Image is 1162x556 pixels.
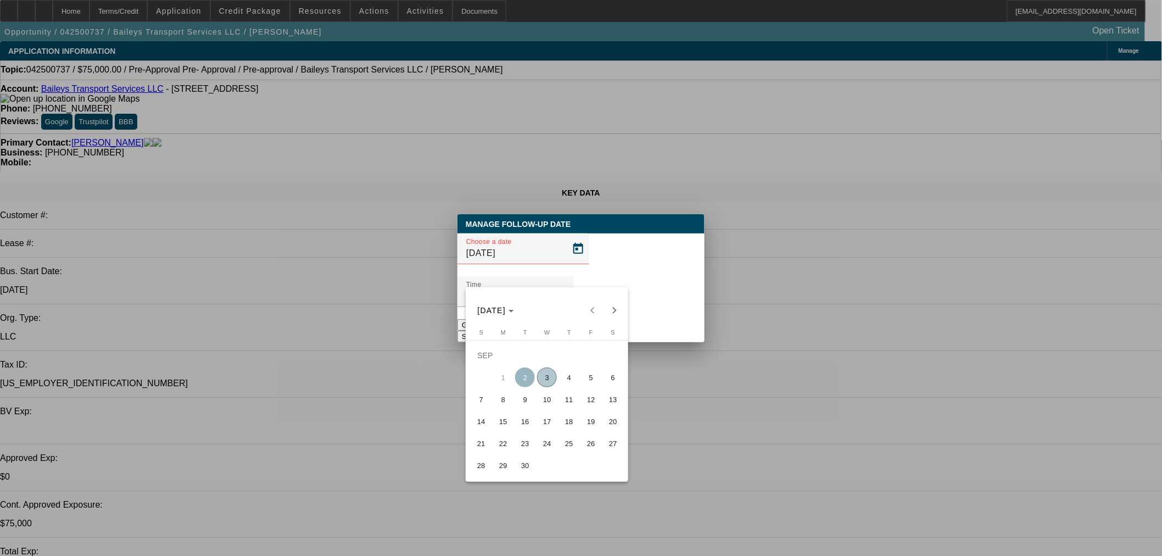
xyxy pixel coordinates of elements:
span: 13 [603,390,623,409]
button: September 14, 2025 [470,410,492,432]
span: 3 [537,368,557,387]
span: 6 [603,368,623,387]
button: September 12, 2025 [580,388,602,410]
span: 22 [493,433,513,453]
button: September 5, 2025 [580,366,602,388]
button: September 24, 2025 [536,432,558,454]
button: September 2, 2025 [514,366,536,388]
td: SEP [470,344,624,366]
span: W [544,329,550,336]
button: September 19, 2025 [580,410,602,432]
button: September 20, 2025 [602,410,624,432]
button: September 25, 2025 [558,432,580,454]
span: 20 [603,412,623,431]
span: 8 [493,390,513,409]
span: M [501,329,506,336]
span: 24 [537,433,557,453]
span: S [611,329,615,336]
span: 27 [603,433,623,453]
span: 11 [559,390,579,409]
button: September 1, 2025 [492,366,514,388]
span: 9 [515,390,535,409]
span: [DATE] [478,306,506,315]
button: September 16, 2025 [514,410,536,432]
span: 19 [581,412,601,431]
button: September 28, 2025 [470,454,492,476]
button: September 30, 2025 [514,454,536,476]
span: F [589,329,593,336]
span: 28 [471,455,491,475]
span: 12 [581,390,601,409]
span: 25 [559,433,579,453]
button: September 29, 2025 [492,454,514,476]
span: 1 [493,368,513,387]
span: 2 [515,368,535,387]
button: September 27, 2025 [602,432,624,454]
span: 17 [537,412,557,431]
span: 30 [515,455,535,475]
span: 4 [559,368,579,387]
button: September 4, 2025 [558,366,580,388]
button: September 11, 2025 [558,388,580,410]
span: 14 [471,412,491,431]
span: T [523,329,527,336]
span: 16 [515,412,535,431]
button: September 15, 2025 [492,410,514,432]
button: September 9, 2025 [514,388,536,410]
span: 29 [493,455,513,475]
span: 15 [493,412,513,431]
button: Next month [604,299,625,321]
button: September 10, 2025 [536,388,558,410]
button: September 22, 2025 [492,432,514,454]
button: September 6, 2025 [602,366,624,388]
span: 10 [537,390,557,409]
button: September 18, 2025 [558,410,580,432]
span: 21 [471,433,491,453]
span: T [567,329,571,336]
button: September 3, 2025 [536,366,558,388]
button: September 23, 2025 [514,432,536,454]
button: September 7, 2025 [470,388,492,410]
button: September 17, 2025 [536,410,558,432]
span: 18 [559,412,579,431]
button: September 13, 2025 [602,388,624,410]
button: Choose month and year [473,301,519,320]
button: September 8, 2025 [492,388,514,410]
span: 23 [515,433,535,453]
span: 7 [471,390,491,409]
span: 5 [581,368,601,387]
button: September 21, 2025 [470,432,492,454]
span: 26 [581,433,601,453]
button: September 26, 2025 [580,432,602,454]
span: S [479,329,483,336]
